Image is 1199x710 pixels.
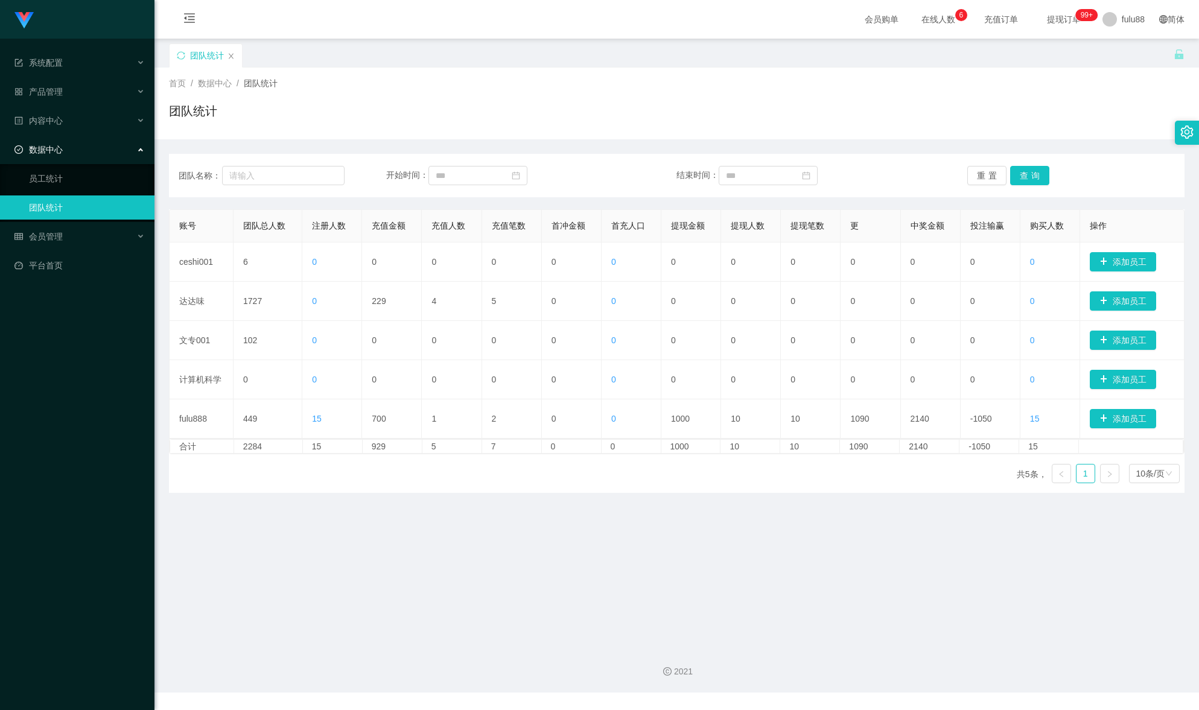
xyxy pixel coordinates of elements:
[1180,125,1194,139] i: 图标：设置
[179,414,207,423] font: fulu888
[179,335,210,345] font: 文专001
[243,221,285,230] font: 团队总人数
[970,414,992,423] font: -1050
[179,221,196,230] font: 账号
[731,335,736,345] font: 0
[731,414,740,423] font: 10
[372,296,386,306] font: 229
[731,257,736,267] font: 0
[243,414,257,423] font: 449
[179,296,205,306] font: 达达味
[1017,469,1047,479] font: 共5条，
[1047,14,1081,24] font: 提现订单
[222,166,345,185] input: 请输入
[312,221,346,230] font: 注册人数
[552,414,556,423] font: 0
[1028,442,1038,451] font: 15
[1030,335,1035,345] font: 0
[179,442,196,451] font: 合计
[1052,464,1071,483] li: 上一页
[1090,409,1156,428] button: 图标: 加号添加员工
[1106,471,1113,478] i: 图标： 右
[179,257,213,267] font: ceshi001
[14,116,23,125] i: 图标：个人资料
[492,414,497,423] font: 2
[802,171,810,180] i: 图标：日历
[372,335,377,345] font: 0
[611,375,616,384] font: 0
[611,414,616,423] font: 0
[911,335,915,345] font: 0
[1090,291,1156,311] button: 图标: 加号添加员工
[1076,9,1098,21] sup: 283
[909,442,927,451] font: 2140
[663,667,672,676] i: 图标：版权
[1090,252,1156,271] button: 图标: 加号添加员工
[169,104,217,118] font: 团队统计
[237,78,239,88] font: /
[671,221,705,230] font: 提现金额
[850,296,855,306] font: 0
[970,296,975,306] font: 0
[611,221,645,230] font: 首充人口
[970,375,975,384] font: 0
[372,414,386,423] font: 700
[312,442,322,451] font: 15
[243,442,262,451] font: 2284
[1081,11,1093,19] font: 99+
[671,414,690,423] font: 1000
[911,375,915,384] font: 0
[676,170,719,180] font: 结束时间：
[1030,257,1035,267] font: 0
[29,87,63,97] font: 产品管理
[14,59,23,67] i: 图标： 表格
[431,375,436,384] font: 0
[849,442,868,451] font: 1090
[674,667,693,676] font: 2021
[850,257,855,267] font: 0
[551,442,556,451] font: 0
[671,296,676,306] font: 0
[512,171,520,180] i: 图标：日历
[1076,464,1095,483] li: 1
[312,257,317,267] font: 0
[552,296,556,306] font: 0
[29,166,145,191] a: 员工统计
[730,442,739,451] font: 10
[1083,469,1088,478] font: 1
[911,221,944,230] font: 中奖金额
[552,335,556,345] font: 0
[243,257,248,267] font: 6
[198,78,232,88] font: 数据中心
[431,296,436,306] font: 4
[959,11,964,19] font: 6
[850,335,855,345] font: 0
[670,442,689,451] font: 1000
[790,414,800,423] font: 10
[372,257,377,267] font: 0
[1030,296,1035,306] font: 0
[243,375,248,384] font: 0
[911,414,929,423] font: 2140
[984,14,1018,24] font: 充值订单
[386,170,428,180] font: 开始时间：
[14,145,23,154] i: 图标: 检查-圆圈-o
[492,335,497,345] font: 0
[850,375,855,384] font: 0
[312,414,322,423] font: 15
[552,375,556,384] font: 0
[970,335,975,345] font: 0
[372,375,377,384] font: 0
[491,442,496,451] font: 7
[671,375,676,384] font: 0
[190,51,224,60] font: 团队统计
[244,78,278,88] font: 团队统计
[492,257,497,267] font: 0
[865,14,898,24] font: 会员购单
[227,52,235,60] i: 图标： 关闭
[1010,166,1049,185] button: 查询
[1030,221,1064,230] font: 购买人数
[611,335,616,345] font: 0
[790,257,795,267] font: 0
[790,335,795,345] font: 0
